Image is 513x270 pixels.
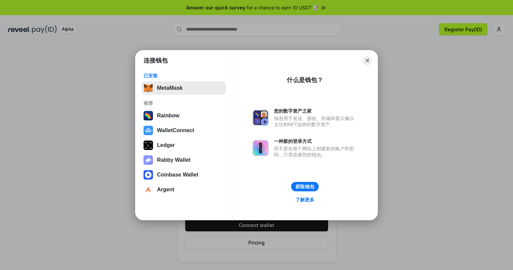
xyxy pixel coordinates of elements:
img: svg+xml,%3Csvg%20xmlns%3D%22http%3A%2F%2Fwww.w3.org%2F2000%2Fsvg%22%20fill%3D%22none%22%20viewBox... [252,140,269,156]
div: WalletConnect [157,127,194,133]
img: svg+xml,%3Csvg%20width%3D%2228%22%20height%3D%2228%22%20viewBox%3D%220%200%2028%2028%22%20fill%3D... [144,185,153,194]
img: svg+xml,%3Csvg%20xmlns%3D%22http%3A%2F%2Fwww.w3.org%2F2000%2Fsvg%22%20width%3D%2228%22%20height%3... [144,141,153,150]
div: Rainbow [157,113,180,119]
button: Coinbase Wallet [142,168,226,182]
img: svg+xml,%3Csvg%20width%3D%2228%22%20height%3D%2228%22%20viewBox%3D%220%200%2028%2028%22%20fill%3D... [144,170,153,180]
div: 获取钱包 [295,184,314,190]
button: Rabby Wallet [142,153,226,167]
div: 您的数字资产之家 [274,108,357,114]
img: svg+xml,%3Csvg%20width%3D%2228%22%20height%3D%2228%22%20viewBox%3D%220%200%2028%2028%22%20fill%3D... [144,126,153,135]
div: 钱包用于发送、接收、存储和显示像以太坊和NFT这样的数字资产。 [274,115,357,127]
div: 了解更多 [295,197,314,203]
div: 什么是钱包？ [287,76,323,84]
div: Coinbase Wallet [157,172,198,178]
button: Rainbow [142,109,226,122]
img: svg+xml,%3Csvg%20fill%3D%22none%22%20height%3D%2233%22%20viewBox%3D%220%200%2035%2033%22%20width%... [144,83,153,93]
button: Close [363,56,372,65]
div: Rabby Wallet [157,157,191,163]
button: WalletConnect [142,124,226,137]
button: Ledger [142,139,226,152]
div: 已安装 [144,73,224,79]
div: Argent [157,187,174,193]
button: Argent [142,183,226,196]
div: 推荐 [144,100,224,106]
div: MetaMask [157,85,183,91]
div: Ledger [157,142,175,148]
button: 获取钱包 [291,182,319,191]
button: MetaMask [142,81,226,95]
div: 一种新的登录方式 [274,138,357,144]
a: 了解更多 [291,195,318,204]
img: svg+xml,%3Csvg%20width%3D%22120%22%20height%3D%22120%22%20viewBox%3D%220%200%20120%20120%22%20fil... [144,111,153,120]
h1: 连接钱包 [144,56,168,65]
div: 而不是在每个网站上创建新的账户和密码，只需连接您的钱包。 [274,146,357,158]
img: svg+xml,%3Csvg%20xmlns%3D%22http%3A%2F%2Fwww.w3.org%2F2000%2Fsvg%22%20fill%3D%22none%22%20viewBox... [252,110,269,126]
img: svg+xml,%3Csvg%20xmlns%3D%22http%3A%2F%2Fwww.w3.org%2F2000%2Fsvg%22%20fill%3D%22none%22%20viewBox... [144,155,153,165]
